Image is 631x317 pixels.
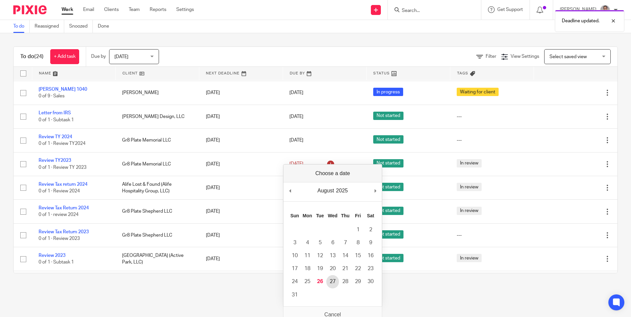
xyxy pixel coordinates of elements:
[290,213,299,218] abbr: Sunday
[373,159,403,167] span: Not started
[199,247,283,271] td: [DATE]
[457,113,527,120] div: ---
[301,275,314,288] button: 25
[364,223,377,236] button: 2
[39,158,71,163] a: Review TY2023
[352,236,364,249] button: 8
[39,94,65,99] span: 0 of 9 · Sales
[115,176,199,199] td: Alife Lost & Found (Alife Hospitality Group, LLC)
[562,18,599,24] p: Deadline updated.
[352,275,364,288] button: 29
[39,141,85,146] span: 0 of 1 · Review TY2024
[339,249,352,262] button: 14
[288,288,301,301] button: 31
[34,54,44,59] span: (24)
[364,262,377,275] button: 23
[288,236,301,249] button: 3
[373,254,403,262] span: Not started
[115,129,199,152] td: Gr8 Plate Memorial LLC
[457,232,527,239] div: ---
[39,165,86,170] span: 0 of 1 · Review TY 2023
[114,54,128,59] span: [DATE]
[150,6,166,13] a: Reports
[486,54,496,59] span: Filter
[35,20,64,33] a: Reassigned
[314,262,326,275] button: 19
[316,186,335,196] div: August
[328,213,337,218] abbr: Wednesday
[352,249,364,262] button: 15
[457,207,482,215] span: In review
[288,275,301,288] button: 24
[115,223,199,247] td: Gr8 Plate Shepherd LLC
[39,206,89,210] a: Review Tax Return 2024
[339,275,352,288] button: 28
[39,189,80,193] span: 0 of 1 · Review 2024
[115,152,199,176] td: Gr8 Plate Memorial LLC
[364,275,377,288] button: 30
[199,129,283,152] td: [DATE]
[115,105,199,128] td: [PERSON_NAME] Design, LLC
[457,71,468,75] span: Tags
[50,49,79,64] a: + Add task
[39,111,71,115] a: Letter from IRS
[289,138,303,143] span: [DATE]
[301,249,314,262] button: 11
[339,236,352,249] button: 7
[91,53,106,60] p: Due by
[373,112,403,120] span: Not started
[355,213,361,218] abbr: Friday
[288,262,301,275] button: 17
[314,275,326,288] button: 26
[364,236,377,249] button: 9
[39,118,74,122] span: 0 of 1 · Subtask 1
[373,230,403,239] span: Not started
[303,213,312,218] abbr: Monday
[288,249,301,262] button: 10
[20,53,44,60] h1: To do
[364,249,377,262] button: 16
[39,213,79,217] span: 0 of 1 · review 2024
[115,81,199,105] td: [PERSON_NAME]
[115,247,199,271] td: [GEOGRAPHIC_DATA] (Active Park, LLC)
[457,159,482,167] span: In review
[115,200,199,223] td: Gr8 Plate Shepherd LLC
[511,54,539,59] span: View Settings
[550,54,587,59] span: Select saved view
[352,223,364,236] button: 1
[104,6,119,13] a: Clients
[326,262,339,275] button: 20
[62,6,73,13] a: Work
[339,262,352,275] button: 21
[129,6,140,13] a: Team
[326,249,339,262] button: 13
[199,105,283,128] td: [DATE]
[69,20,93,33] a: Snoozed
[13,20,30,33] a: To do
[98,20,114,33] a: Done
[373,88,403,96] span: In progress
[199,200,283,223] td: [DATE]
[600,5,610,15] img: thumbnail_IMG_0720.jpg
[352,262,364,275] button: 22
[39,135,72,139] a: Review TY 2024
[316,213,324,218] abbr: Tuesday
[326,236,339,249] button: 6
[314,249,326,262] button: 12
[176,6,194,13] a: Settings
[199,223,283,247] td: [DATE]
[289,162,303,166] span: [DATE]
[373,135,403,144] span: Not started
[457,183,482,191] span: In review
[39,253,66,258] a: Review 2023
[199,176,283,199] td: [DATE]
[457,88,499,96] span: Waiting for client
[115,271,199,294] td: [PERSON_NAME] (Whispering Windmill, LLC)
[367,213,374,218] abbr: Saturday
[341,213,349,218] abbr: Thursday
[301,262,314,275] button: 18
[83,6,94,13] a: Email
[39,87,87,92] a: [PERSON_NAME] 1040
[13,5,47,14] img: Pixie
[373,207,403,215] span: Not started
